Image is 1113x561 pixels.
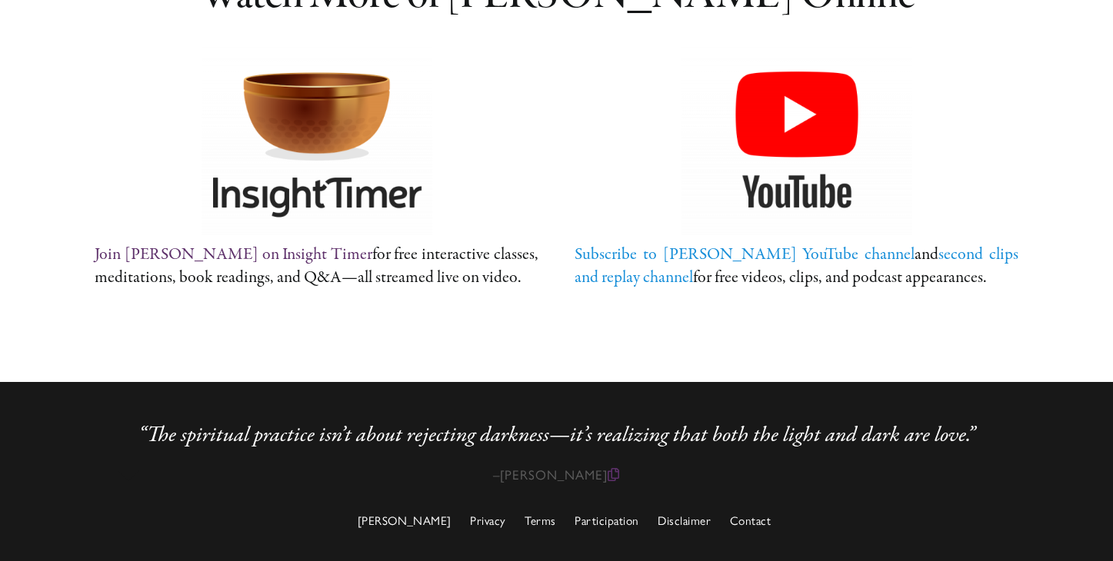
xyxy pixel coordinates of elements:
[575,243,914,266] a: Subscribe to [PERSON_NAME] YouTube chan­nel
[95,243,538,290] p: for free inter­ac­tive class­es, med­i­ta­tions, book read­ings, and Q&A—all streamed live on video.
[658,513,711,528] a: Disclaimer
[575,513,639,528] a: Participation
[95,243,372,266] a: Join [PERSON_NAME] on Insight Timer
[575,243,1018,290] a: sec­ond clips and replay chan­nel
[202,43,432,235] img: Andrew Daniel on Insight Timer
[202,40,432,63] a: join-insighttimer
[95,468,1018,482] p: –[PERSON_NAME]
[681,40,912,63] a: join-youtube
[525,513,556,528] a: Terms
[358,513,452,528] a: [PERSON_NAME]
[681,43,912,235] img: Andrew Daniel's YouTube Channel
[120,419,992,450] p: “The spir­i­tu­al prac­tice isn’t about reject­ing darkness—it’s real­iz­ing that both the light ...
[730,513,771,528] a: Contact
[575,243,1018,290] p: and for free videos, clips, and pod­cast appearances.
[470,513,506,528] a: Privacy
